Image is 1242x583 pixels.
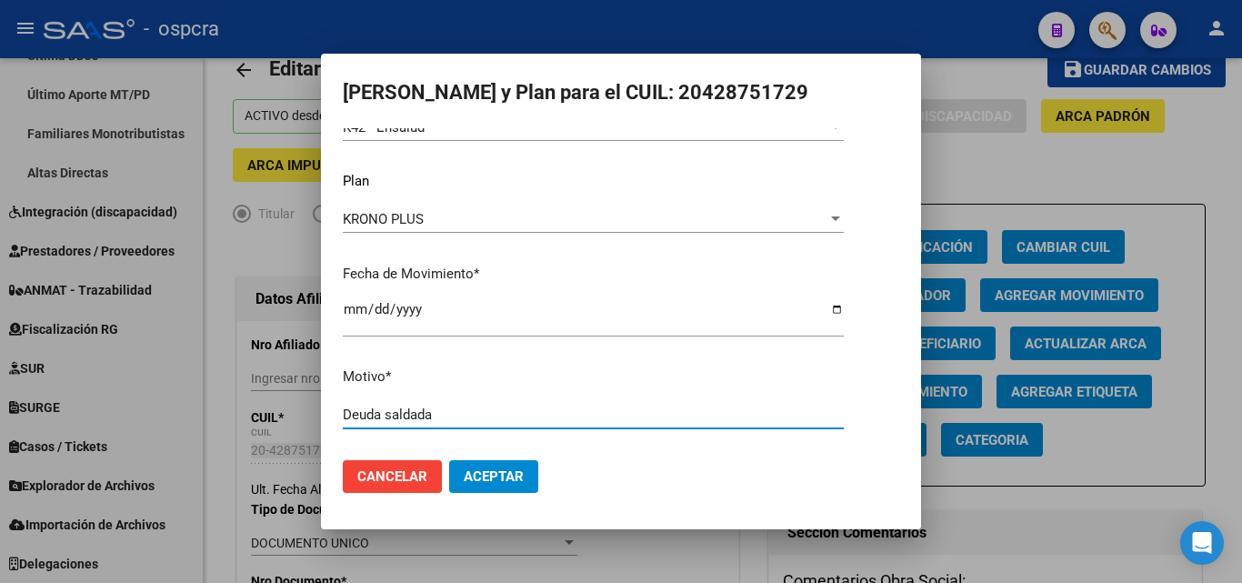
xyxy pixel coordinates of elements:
span: Cancelar [357,468,427,485]
button: Cancelar [343,460,442,493]
span: Aceptar [464,468,524,485]
span: KRONO PLUS [343,211,424,227]
h2: [PERSON_NAME] y Plan para el CUIL: 20428751729 [343,75,899,110]
p: Fecha de Movimiento [343,264,899,285]
p: Motivo [343,367,899,387]
p: Plan [343,171,899,192]
button: Aceptar [449,460,538,493]
div: Open Intercom Messenger [1180,521,1224,565]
